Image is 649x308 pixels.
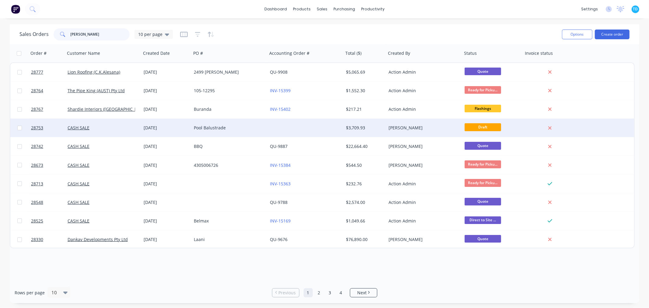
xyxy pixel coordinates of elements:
span: Direct to Site ... [465,216,501,224]
div: [DATE] [144,106,189,112]
div: $22,664.40 [346,143,382,149]
div: productivity [358,5,388,14]
div: [PERSON_NAME] [389,162,456,168]
div: Buranda [194,106,261,112]
div: [DATE] [144,236,189,243]
h1: Sales Orders [19,31,49,37]
div: Invoice status [525,50,553,56]
a: Page 4 [337,288,346,297]
div: Action Admin [389,181,456,187]
a: INV-15169 [270,218,291,224]
a: INV-15402 [270,106,291,112]
a: 28548 [31,193,68,212]
a: 28764 [31,82,68,100]
span: 10 per page [138,31,162,37]
span: Draft [465,123,501,131]
a: Dankav Developments Pty Ltd [68,236,128,242]
span: Quote [465,68,501,75]
div: Action Admin [389,218,456,224]
div: PO # [193,50,203,56]
a: INV-15363 [270,181,291,187]
div: [DATE] [144,88,189,94]
a: 28713 [31,175,68,193]
a: dashboard [261,5,290,14]
img: Factory [11,5,20,14]
div: 105-12295 [194,88,261,94]
div: Belmax [194,218,261,224]
span: Ready for Picku... [465,86,501,94]
div: $3,709.93 [346,125,382,131]
ul: Pagination [270,288,380,297]
span: Quote [465,198,501,205]
div: Laani [194,236,261,243]
div: Order # [30,50,47,56]
div: BBQ [194,143,261,149]
div: Customer Name [67,50,100,56]
a: Page 3 [326,288,335,297]
a: INV-15384 [270,162,291,168]
div: Action Admin [389,88,456,94]
span: 28330 [31,236,43,243]
a: CASH SALE [68,162,89,168]
a: 28330 [31,230,68,249]
div: $544.50 [346,162,382,168]
div: [DATE] [144,218,189,224]
span: Ready for Picku... [465,179,501,187]
button: Options [562,30,592,39]
a: Previous page [272,290,299,296]
span: Previous [278,290,296,296]
div: sales [314,5,330,14]
div: $2,574.00 [346,199,382,205]
a: The Pipe King (AUST) Pty Ltd [68,88,125,93]
span: 28777 [31,69,43,75]
div: [PERSON_NAME] [389,143,456,149]
a: Lion Roofing (C.K.Alesana) [68,69,120,75]
div: Action Admin [389,106,456,112]
a: CASH SALE [68,143,89,149]
input: Search... [71,28,130,40]
span: 28742 [31,143,43,149]
div: Accounting Order # [269,50,309,56]
div: [DATE] [144,125,189,131]
span: 28673 [31,162,43,168]
div: [DATE] [144,143,189,149]
a: QU-9908 [270,69,288,75]
div: $232.76 [346,181,382,187]
div: $1,552.30 [346,88,382,94]
a: INV-15399 [270,88,291,93]
span: Quote [465,235,501,243]
div: [PERSON_NAME] [389,236,456,243]
a: Page 1 is your current page [304,288,313,297]
a: Shardie Interiors ([GEOGRAPHIC_DATA]) Pty Ltd [68,106,162,112]
div: Created By [388,50,410,56]
div: [PERSON_NAME] [389,125,456,131]
span: Rows per page [15,290,45,296]
div: 4305006726 [194,162,261,168]
div: 2499 [PERSON_NAME] [194,69,261,75]
div: $1,049.66 [346,218,382,224]
a: CASH SALE [68,125,89,131]
div: Created Date [143,50,170,56]
span: Next [357,290,367,296]
a: 28753 [31,119,68,137]
div: $76,890.00 [346,236,382,243]
div: Action Admin [389,69,456,75]
div: $217.21 [346,106,382,112]
span: 28548 [31,199,43,205]
span: 28525 [31,218,43,224]
span: Quote [465,142,501,149]
div: Action Admin [389,199,456,205]
div: [DATE] [144,181,189,187]
div: Pool Balustrade [194,125,261,131]
div: [DATE] [144,162,189,168]
span: 28767 [31,106,43,112]
a: 28767 [31,100,68,118]
span: Ready for Picku... [465,160,501,168]
a: QU-9676 [270,236,288,242]
span: Flashings [465,105,501,112]
a: CASH SALE [68,218,89,224]
div: $5,065.69 [346,69,382,75]
a: 28673 [31,156,68,174]
a: Next page [350,290,377,296]
div: Status [464,50,477,56]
